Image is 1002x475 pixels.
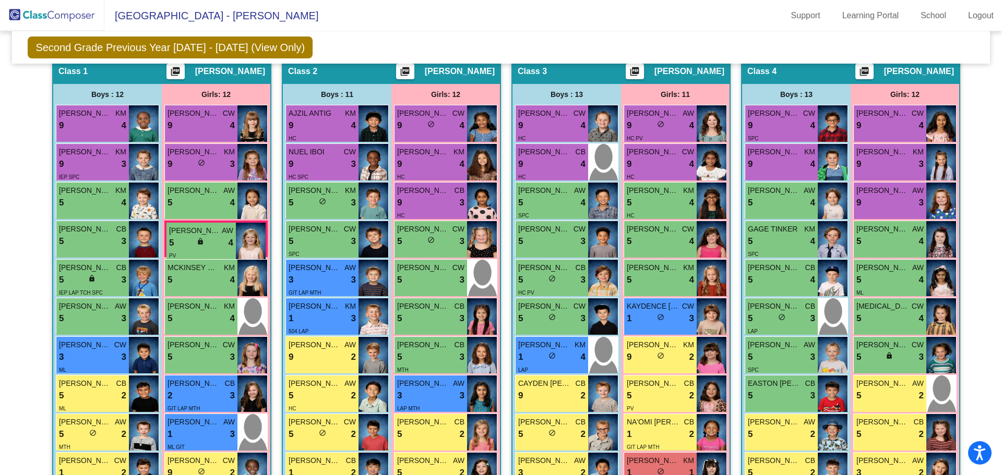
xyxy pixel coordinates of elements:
span: CW [452,224,464,235]
span: 3 [810,350,815,364]
span: KM [683,262,694,273]
span: do_not_disturb_alt [548,275,556,282]
span: HC [627,213,634,218]
span: 5 [518,273,523,287]
span: lock [886,352,893,359]
span: KM [804,147,815,157]
span: SPC [289,251,300,257]
span: [PERSON_NAME] [654,66,724,77]
span: [PERSON_NAME] [856,185,909,196]
a: Logout [960,7,1002,24]
span: 4 [230,119,235,132]
a: Support [783,7,829,24]
div: Boys : 11 [283,84,391,105]
span: lock [197,238,204,245]
span: LAP [748,328,758,334]
button: Print Students Details [855,64,874,79]
span: 4 [122,119,126,132]
span: [PERSON_NAME] [748,185,800,196]
span: CW [223,108,235,119]
span: 3 [122,157,126,171]
span: KM [224,262,235,273]
span: AW [912,224,924,235]
span: 9 [856,196,861,210]
span: 4 [689,119,694,132]
span: 5 [168,273,172,287]
span: CW [574,301,586,312]
span: [PERSON_NAME] [856,108,909,119]
span: MTH [397,367,409,373]
span: 9 [627,157,631,171]
span: 5 [59,273,64,287]
span: CB [455,185,464,196]
span: [MEDICAL_DATA] [PERSON_NAME] [856,301,909,312]
span: 9 [627,350,631,364]
span: 504 LAP [289,328,308,334]
span: 5 [627,235,631,248]
span: 5 [627,196,631,210]
span: 3 [351,235,356,248]
span: [PERSON_NAME] [425,66,495,77]
span: [PERSON_NAME] [856,147,909,157]
span: 5 [518,196,523,210]
mat-icon: picture_as_pdf [628,66,641,81]
span: 5 [289,235,293,248]
span: AW [344,262,356,273]
span: CW [344,147,356,157]
span: 9 [627,119,631,132]
span: do_not_disturb_alt [657,120,664,128]
span: 5 [397,350,402,364]
span: IEP LAP TCH SPC [59,290,103,296]
span: [PERSON_NAME] [748,147,800,157]
span: [PERSON_NAME] [397,301,449,312]
span: 1 [627,312,631,325]
span: CW [452,108,464,119]
span: 4 [689,157,694,171]
span: NUEL IBOI [289,147,341,157]
span: CB [576,147,586,157]
span: 9 [289,119,293,132]
span: KM [575,339,586,350]
span: 5 [168,350,172,364]
span: 3 [351,196,356,210]
span: CW [344,224,356,235]
span: [PERSON_NAME] [397,339,449,350]
span: [PERSON_NAME] [168,108,220,119]
span: PV [169,253,176,259]
span: KM [683,339,694,350]
span: 5 [59,312,64,325]
span: 9 [748,119,753,132]
span: [PERSON_NAME] [59,378,111,389]
span: KAYDENCE [PERSON_NAME] [627,301,679,312]
span: 4 [689,196,694,210]
span: 5 [748,273,753,287]
span: GAGE TINKER [748,224,800,235]
span: 5 [748,350,753,364]
span: [PERSON_NAME] [856,339,909,350]
span: CW [574,108,586,119]
span: 9 [518,157,523,171]
span: 3 [581,273,586,287]
mat-icon: picture_as_pdf [858,66,870,81]
span: 5 [856,312,861,325]
span: 5 [856,273,861,287]
span: CW [114,339,126,350]
span: 4 [689,235,694,248]
span: 3 [122,312,126,325]
span: 3 [689,312,694,325]
span: [PERSON_NAME] [195,66,265,77]
span: [PERSON_NAME] [748,339,800,350]
span: ML [856,290,864,296]
span: [PERSON_NAME] [59,301,111,312]
button: Print Students Details [396,64,414,79]
span: 3 [460,235,464,248]
span: 5 [397,273,402,287]
span: 9 [518,119,523,132]
span: [PERSON_NAME] [289,301,341,312]
span: 4 [919,273,924,287]
span: 3 [230,157,235,171]
span: [PERSON_NAME] [748,108,800,119]
span: 5 [748,312,753,325]
span: CW [912,339,924,350]
span: [PERSON_NAME] [397,262,449,273]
